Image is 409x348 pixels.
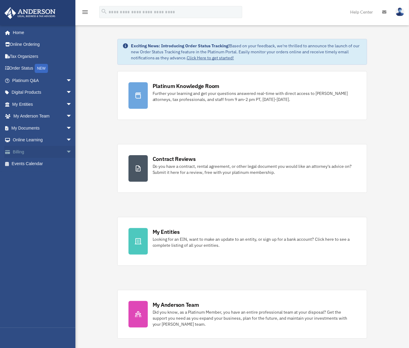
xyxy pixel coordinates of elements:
a: Online Learningarrow_drop_down [4,134,81,146]
div: Platinum Knowledge Room [153,82,220,90]
img: User Pic [395,8,404,16]
span: arrow_drop_down [66,98,78,111]
a: My Entitiesarrow_drop_down [4,98,81,110]
img: Anderson Advisors Platinum Portal [3,7,57,19]
i: search [101,8,107,15]
div: NEW [35,64,48,73]
a: My Entities Looking for an EIN, want to make an update to an entity, or sign up for a bank accoun... [117,217,367,266]
i: menu [81,8,89,16]
a: My Anderson Teamarrow_drop_down [4,110,81,122]
a: My Anderson Team Did you know, as a Platinum Member, you have an entire professional team at your... [117,290,367,339]
a: menu [81,11,89,16]
a: Click Here to get started! [187,55,234,61]
div: Looking for an EIN, want to make an update to an entity, or sign up for a bank account? Click her... [153,236,356,248]
div: My Anderson Team [153,301,199,309]
a: Order StatusNEW [4,62,81,75]
a: Platinum Knowledge Room Further your learning and get your questions answered real-time with dire... [117,71,367,120]
span: arrow_drop_down [66,110,78,123]
div: Further your learning and get your questions answered real-time with direct access to [PERSON_NAM... [153,90,356,102]
a: Online Ordering [4,39,81,51]
a: Contract Reviews Do you have a contract, rental agreement, or other legal document you would like... [117,144,367,193]
a: Platinum Q&Aarrow_drop_down [4,74,81,86]
div: My Entities [153,228,180,236]
a: Events Calendar [4,158,81,170]
a: Billingarrow_drop_down [4,146,81,158]
span: arrow_drop_down [66,86,78,99]
div: Do you have a contract, rental agreement, or other legal document you would like an attorney's ad... [153,163,356,175]
span: arrow_drop_down [66,146,78,158]
a: Tax Organizers [4,50,81,62]
span: arrow_drop_down [66,122,78,134]
span: arrow_drop_down [66,74,78,87]
strong: Exciting News: Introducing Order Status Tracking! [131,43,230,49]
div: Did you know, as a Platinum Member, you have an entire professional team at your disposal? Get th... [153,309,356,327]
div: Contract Reviews [153,155,196,163]
span: arrow_drop_down [66,134,78,146]
a: My Documentsarrow_drop_down [4,122,81,134]
div: Based on your feedback, we're thrilled to announce the launch of our new Order Status Tracking fe... [131,43,362,61]
a: Home [4,27,78,39]
a: Digital Productsarrow_drop_down [4,86,81,99]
